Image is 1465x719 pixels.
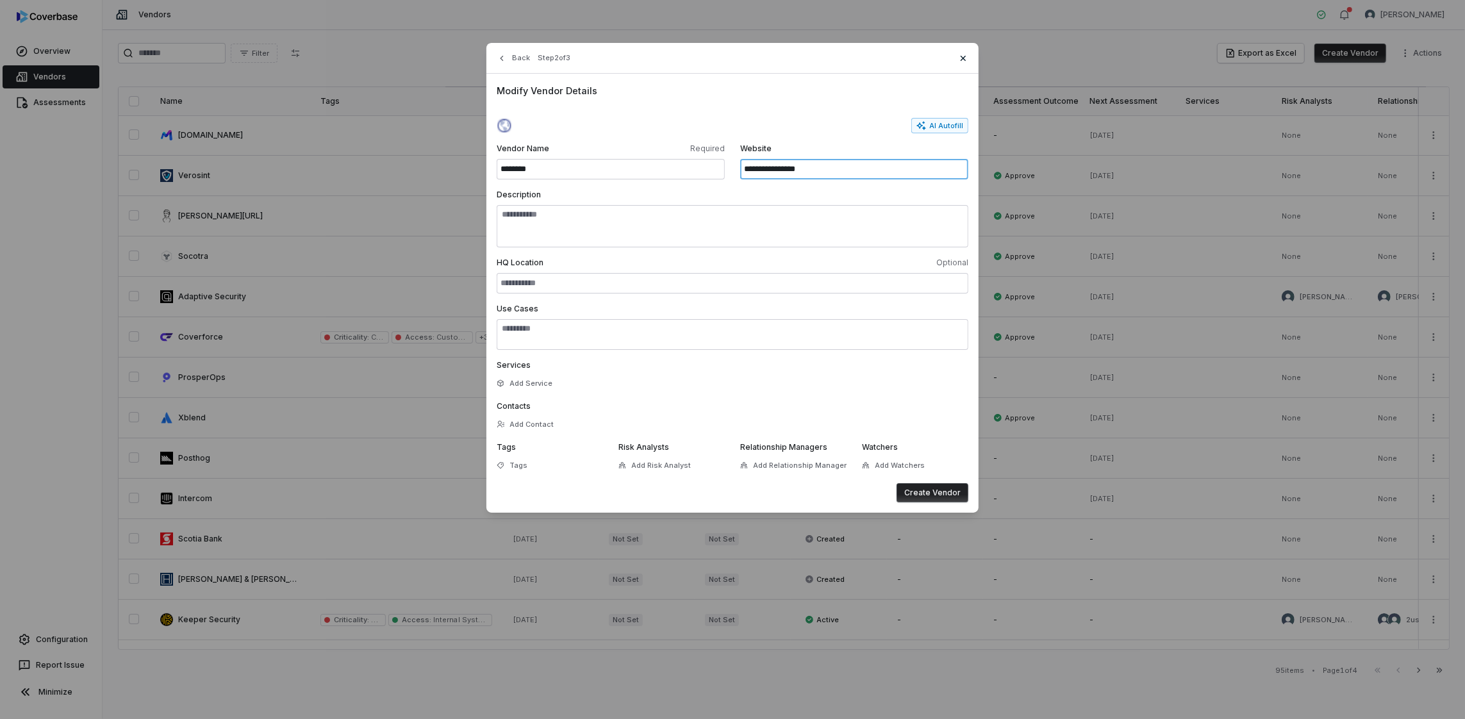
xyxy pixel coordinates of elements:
[897,483,968,502] button: Create Vendor
[538,53,570,63] span: Step 2 of 3
[509,461,527,470] span: Tags
[753,461,847,470] span: Add Relationship Manager
[613,144,725,154] span: Required
[497,304,538,313] span: Use Cases
[740,144,968,154] span: Website
[497,84,968,97] span: Modify Vendor Details
[497,401,531,411] span: Contacts
[858,454,929,477] button: Add Watchers
[497,258,730,268] span: HQ Location
[740,442,827,452] span: Relationship Managers
[631,461,691,470] span: Add Risk Analyst
[911,118,968,133] button: AI Autofill
[497,190,541,199] span: Description
[862,442,898,452] span: Watchers
[493,47,534,70] button: Back
[497,442,516,452] span: Tags
[497,360,531,370] span: Services
[493,413,558,436] button: Add Contact
[735,258,968,268] span: Optional
[497,144,608,154] span: Vendor Name
[618,442,669,452] span: Risk Analysts
[493,372,556,395] button: Add Service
